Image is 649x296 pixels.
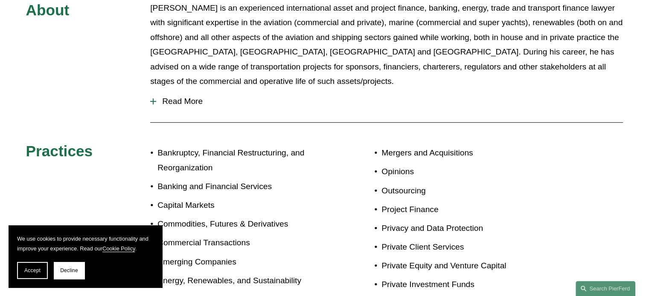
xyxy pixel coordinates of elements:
[157,217,324,232] p: Commodities, Futures & Derivatives
[157,198,324,213] p: Capital Markets
[157,255,324,270] p: Emerging Companies
[54,262,84,279] button: Decline
[381,259,573,273] p: Private Equity and Venture Capital
[381,164,573,179] p: Opinions
[102,245,135,252] a: Cookie Policy
[17,262,48,279] button: Accept
[26,143,93,159] span: Practices
[150,90,623,112] button: Read More
[576,281,635,296] a: Search this site
[150,1,623,89] p: [PERSON_NAME] is an experienced international asset and project finance, banking, energy, trade a...
[9,225,162,287] section: Cookie banner
[381,202,573,217] p: Project Finance
[381,184,573,198] p: Outsourcing
[381,277,573,292] p: Private Investment Funds
[157,273,324,288] p: Energy, Renewables, and Sustainability
[60,267,78,273] span: Decline
[157,179,324,194] p: Banking and Financial Services
[17,234,154,253] p: We use cookies to provide necessary functionality and improve your experience. Read our .
[24,267,41,273] span: Accept
[381,240,573,255] p: Private Client Services
[26,2,70,18] span: About
[157,236,324,250] p: Commercial Transactions
[156,97,623,106] span: Read More
[381,221,573,236] p: Privacy and Data Protection
[381,146,573,161] p: Mergers and Acquisitions
[157,146,324,175] p: Bankruptcy, Financial Restructuring, and Reorganization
